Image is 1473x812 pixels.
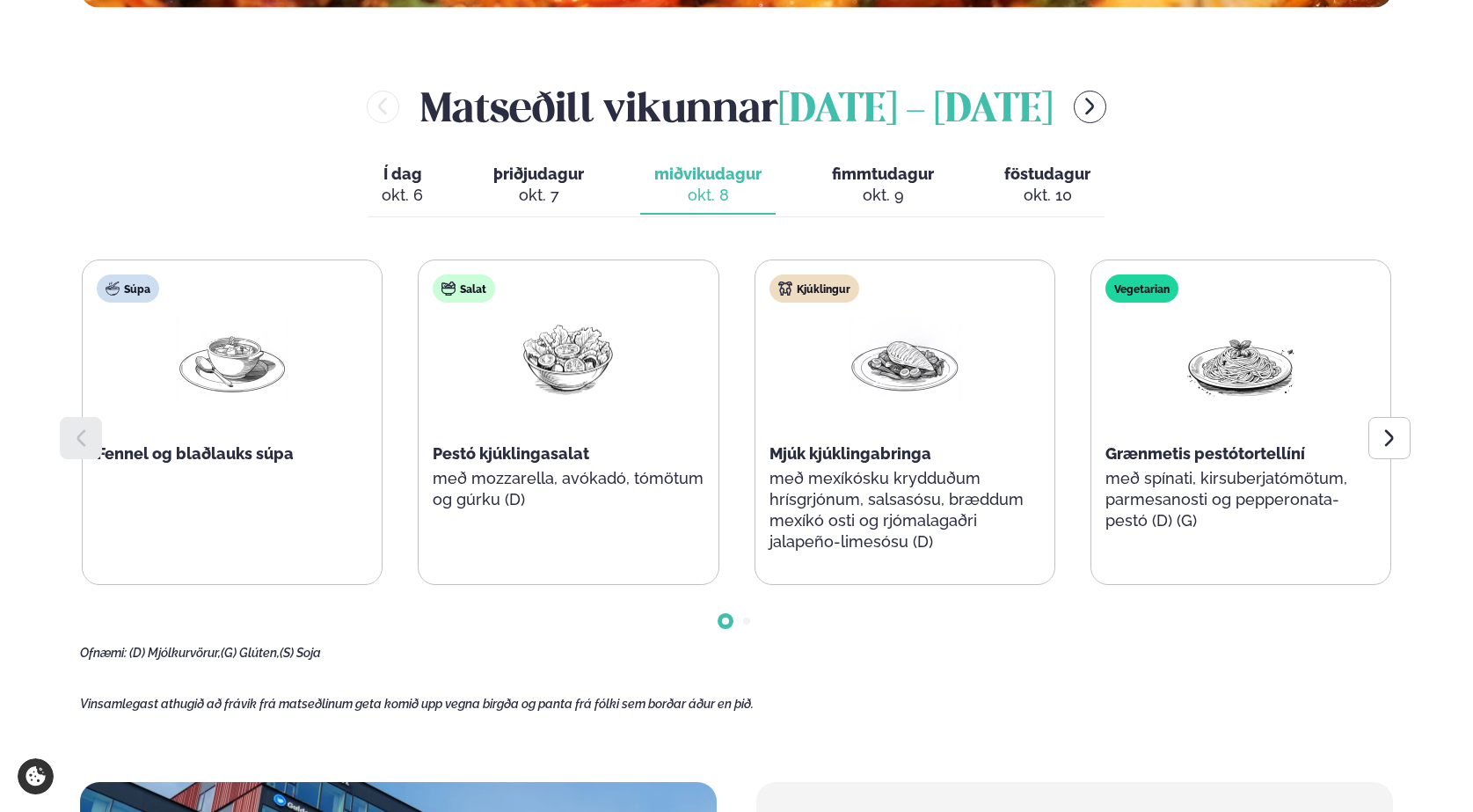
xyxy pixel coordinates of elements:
span: miðvikudagur [654,165,762,183]
span: Go to slide 2 [743,618,750,625]
span: Go to slide 1 [722,618,729,625]
span: Pestó kjúklingasalat [433,444,589,463]
button: menu-btn-left [367,91,399,123]
span: fimmtudagur [832,165,934,183]
span: (G) Glúten, [221,646,280,660]
div: okt. 10 [1004,185,1090,206]
span: Mjúk kjúklingabringa [769,444,931,463]
button: fimmtudagur okt. 9 [818,157,948,215]
div: okt. 9 [832,185,934,206]
div: Kjúklingur [769,274,859,303]
span: Grænmetis pestótortellíní [1105,444,1305,463]
div: okt. 7 [493,185,584,206]
span: (D) Mjólkurvörur, [129,646,221,660]
img: Chicken-breast.png [849,317,961,399]
div: okt. 8 [654,185,762,206]
img: Salad.png [512,317,624,399]
button: miðvikudagur okt. 8 [640,157,776,215]
img: salad.svg [441,282,456,296]
div: Vegetarian [1105,274,1178,303]
p: með mexíkósku krydduðum hrísgrjónum, salsasósu, bræddum mexíkó osti og rjómalagaðri jalapeño-lime... [769,468,1040,552]
img: soup.svg [106,282,120,296]
h2: Matseðill vikunnar [420,78,1053,135]
span: þriðjudagur [493,165,584,183]
span: [DATE] - [DATE] [778,91,1053,130]
p: með mozzarella, avókadó, tómötum og gúrku (D) [433,468,704,510]
button: föstudagur okt. 10 [990,157,1105,215]
div: Súpa [97,274,159,303]
img: Spagetti.png [1185,317,1297,399]
span: (S) Soja [280,646,321,660]
div: Salat [433,274,495,303]
img: Soup.png [176,317,288,399]
button: menu-btn-right [1074,91,1106,123]
button: þriðjudagur okt. 7 [479,157,598,215]
a: Cookie settings [18,758,54,794]
span: Í dag [382,164,423,185]
span: föstudagur [1004,165,1090,183]
span: Ofnæmi: [80,646,127,660]
span: Fennel og blaðlauks súpa [97,444,294,463]
div: okt. 6 [382,185,423,206]
button: Í dag okt. 6 [368,157,437,215]
span: Vinsamlegast athugið að frávik frá matseðlinum geta komið upp vegna birgða og panta frá fólki sem... [80,697,754,711]
img: chicken.svg [778,282,792,296]
p: með spínati, kirsuberjatómötum, parmesanosti og pepperonata-pestó (D) (G) [1105,468,1376,531]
